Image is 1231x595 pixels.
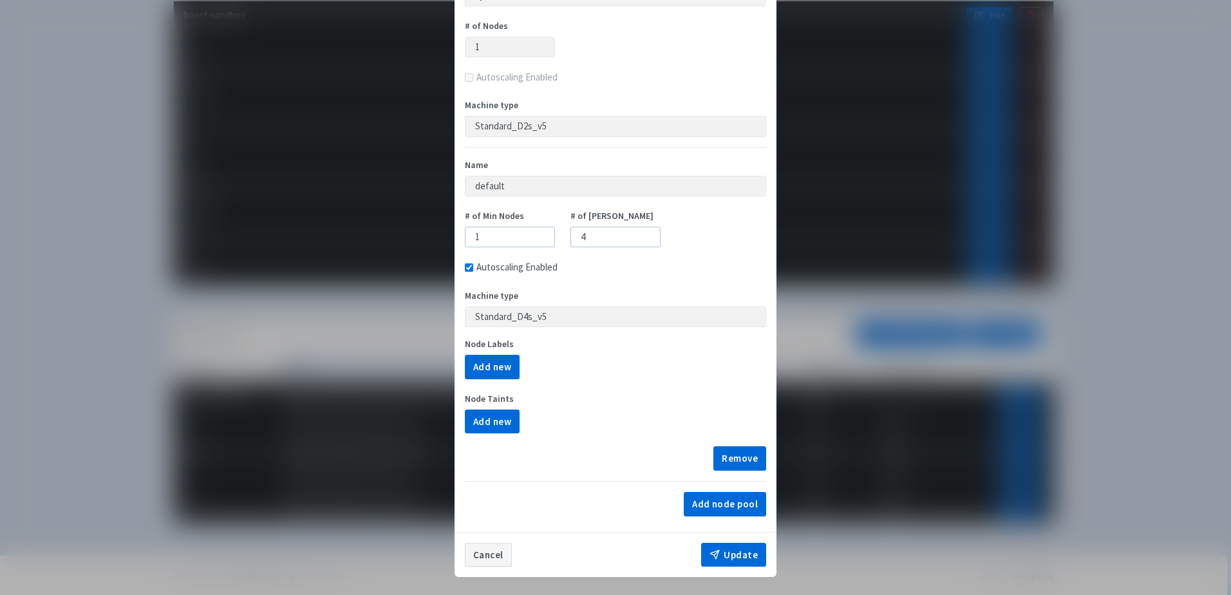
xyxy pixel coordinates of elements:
[465,392,766,406] label: Node Taints
[713,446,766,471] button: Remove
[465,410,520,434] button: Add new
[476,260,558,275] label: Autoscaling Enabled
[465,337,766,351] label: Node Labels
[465,289,766,303] label: Machine type
[465,209,555,223] label: # of Min Nodes
[684,492,766,516] button: Add node pool
[701,543,766,567] button: Update
[465,158,766,172] label: Name
[465,355,520,379] button: Add new
[465,543,512,567] button: Cancel
[476,70,558,85] label: Autoscaling Enabled
[570,209,661,223] label: # of [PERSON_NAME]
[465,19,555,33] label: # of Nodes
[465,99,766,112] label: Machine type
